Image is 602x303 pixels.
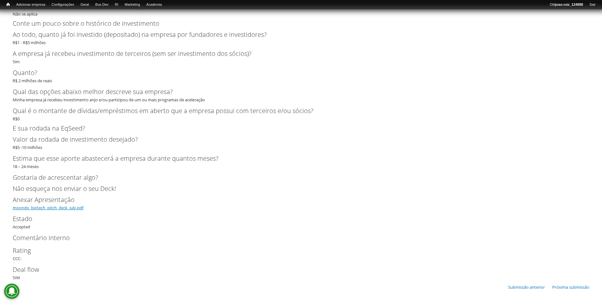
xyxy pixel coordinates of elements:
[6,2,10,7] span: Início
[13,87,579,97] label: Qual das opções abaixo melhor descreve sua empresa?
[13,68,579,77] label: Quanto?
[13,2,49,8] a: Adicionar empresa
[546,2,586,8] a: Olájoao.ruiz_124888
[143,2,165,8] a: Academia
[13,154,589,170] div: 18 – 24 meses
[3,2,13,8] a: Início
[13,49,589,65] div: Sim
[586,2,599,8] a: Sair
[13,87,589,103] div: Minha empresa já recebeu investimento anjo e/ou participou de um ou mais programas de aceleração
[13,233,579,243] label: Comentário interno
[13,173,579,182] label: Gostaria de acrescentar algo?
[122,2,143,8] a: Marketing
[13,246,579,255] label: Rating
[13,106,579,116] label: Qual é o montante de dívidas/empréstimos em aberto que a empresa possui com terceiros e/ou sócios?
[13,214,589,230] div: Accepted
[13,68,589,84] div: R$ 2 milhões de reais
[13,20,589,27] h2: Conte um pouco sobre o histórico de investimento
[13,135,579,144] label: Valor da rodada de investimento desejado?
[555,3,583,6] strong: joao.ruiz_124888
[13,125,589,131] h2: E sua rodada na EqSeed?
[112,2,122,8] a: RI
[13,214,579,224] label: Estado
[13,30,589,46] div: R$1 - R$5 milhões
[508,284,545,290] a: Submissão anterior
[13,135,589,151] div: R$5 -10 milhões
[92,2,112,8] a: Bus Dev
[77,2,92,8] a: Geral
[13,30,579,39] label: Ao todo, quanto já foi investido (depositado) na empresa por fundadores e investidores?
[13,265,579,274] label: Deal flow
[49,2,77,8] a: Configurações
[13,195,579,205] label: Anexar Apresentação
[13,154,579,163] label: Estima que esse aporte abastecerá a empresa durante quantos meses?
[13,205,83,211] a: moondo_biotech_pitch_deck_july.pdf
[13,49,579,58] label: A empresa já recebeu investimento de terceiros (sem ser investimento dos sócios)?
[13,106,589,122] div: R$0
[13,246,589,262] div: CCC-
[13,185,589,192] h2: Não esqueça nos enviar o seu Deck!
[552,284,589,290] a: Próxima submissão
[13,265,589,281] div: SIM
